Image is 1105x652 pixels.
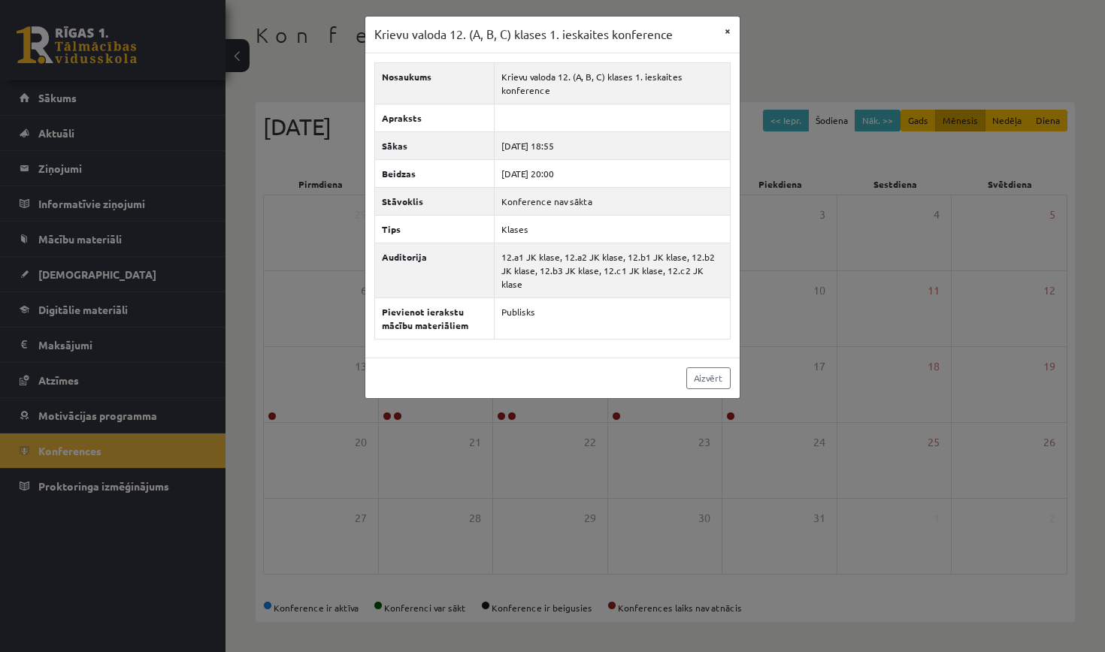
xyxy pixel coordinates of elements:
[494,131,730,159] td: [DATE] 18:55
[375,243,495,297] th: Auditorija
[374,26,673,44] h3: Krievu valoda 12. (A, B, C) klases 1. ieskaites konference
[494,297,730,339] td: Publisks
[375,187,495,215] th: Stāvoklis
[375,62,495,104] th: Nosaukums
[716,17,740,45] button: ×
[494,159,730,187] td: [DATE] 20:00
[494,187,730,215] td: Konference nav sākta
[375,297,495,339] th: Pievienot ierakstu mācību materiāliem
[375,159,495,187] th: Beidzas
[375,104,495,131] th: Apraksts
[686,367,731,389] a: Aizvērt
[494,243,730,297] td: 12.a1 JK klase, 12.a2 JK klase, 12.b1 JK klase, 12.b2 JK klase, 12.b3 JK klase, 12.c1 JK klase, 1...
[375,131,495,159] th: Sākas
[494,215,730,243] td: Klases
[375,215,495,243] th: Tips
[494,62,730,104] td: Krievu valoda 12. (A, B, C) klases 1. ieskaites konference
